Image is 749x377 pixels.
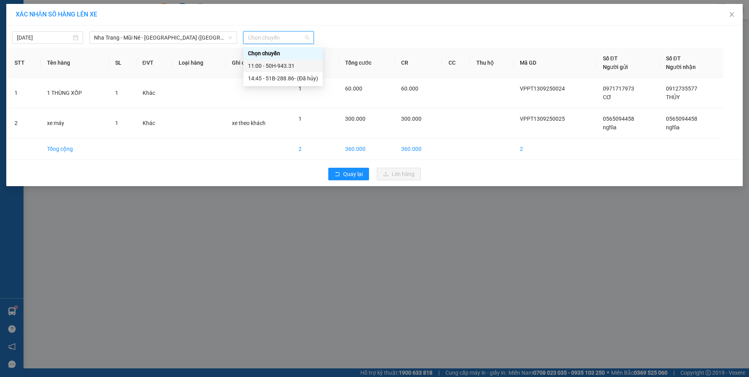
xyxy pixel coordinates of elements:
[345,85,362,92] span: 60.000
[339,138,394,160] td: 360.000
[603,94,612,100] span: CƠ
[136,108,172,138] td: Khác
[514,138,596,160] td: 2
[401,85,418,92] span: 60.000
[603,85,634,92] span: 0971717973
[292,138,339,160] td: 2
[299,85,302,92] span: 1
[248,32,309,43] span: Chọn chuyến
[520,85,565,92] span: VPPT1309250024
[377,168,421,180] button: uploadLên hàng
[109,48,136,78] th: SL
[603,55,618,62] span: Số ĐT
[6,51,18,60] span: CR :
[41,108,109,138] td: xe máy
[136,48,172,78] th: ĐVT
[8,48,41,78] th: STT
[243,47,323,60] div: Chọn chuyến
[729,11,735,18] span: close
[7,7,69,25] div: VP [PERSON_NAME]
[8,108,41,138] td: 2
[228,35,233,40] span: down
[339,48,394,78] th: Tổng cước
[75,35,154,46] div: 0935505000
[345,116,365,122] span: 300.000
[41,48,109,78] th: Tên hàng
[7,25,69,35] div: CTY ĐẦM SEN
[115,120,118,126] span: 1
[470,48,514,78] th: Thu hộ
[115,90,118,96] span: 1
[248,74,318,83] div: 14:45 - 51B-288.86 - (Đã hủy)
[721,4,743,26] button: Close
[248,49,318,58] div: Chọn chuyến
[75,25,154,35] div: VÂN NT
[520,116,565,122] span: VPPT1309250025
[442,48,470,78] th: CC
[603,64,628,70] span: Người gửi
[136,78,172,108] td: Khác
[172,48,226,78] th: Loại hàng
[401,116,422,122] span: 300.000
[6,51,71,60] div: 120.000
[17,33,71,42] input: 13/09/2025
[666,116,697,122] span: 0565094458
[395,138,442,160] td: 360.000
[666,124,680,130] span: nghĩa
[7,7,19,16] span: Gửi:
[75,7,154,25] div: VP [GEOGRAPHIC_DATA]
[94,32,232,43] span: Nha Trang - Mũi Né - Sài Gòn (Sáng)
[248,62,318,70] div: 11:00 - 50H-943.31
[666,64,696,70] span: Người nhận
[666,55,681,62] span: Số ĐT
[232,120,266,126] span: xe theo khách
[328,168,369,180] button: rollbackQuay lại
[603,116,634,122] span: 0565094458
[41,138,109,160] td: Tổng cộng
[666,94,680,100] span: THỦY
[8,78,41,108] td: 1
[75,7,94,16] span: Nhận:
[41,78,109,108] td: 1 THÙNG XỐP
[226,48,292,78] th: Ghi chú
[7,35,69,46] div: 0777569944
[395,48,442,78] th: CR
[514,48,596,78] th: Mã GD
[16,11,97,18] span: XÁC NHẬN SỐ HÀNG LÊN XE
[343,170,363,178] span: Quay lại
[299,116,302,122] span: 1
[603,124,617,130] span: nghĩa
[666,85,697,92] span: 0912735577
[335,171,340,178] span: rollback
